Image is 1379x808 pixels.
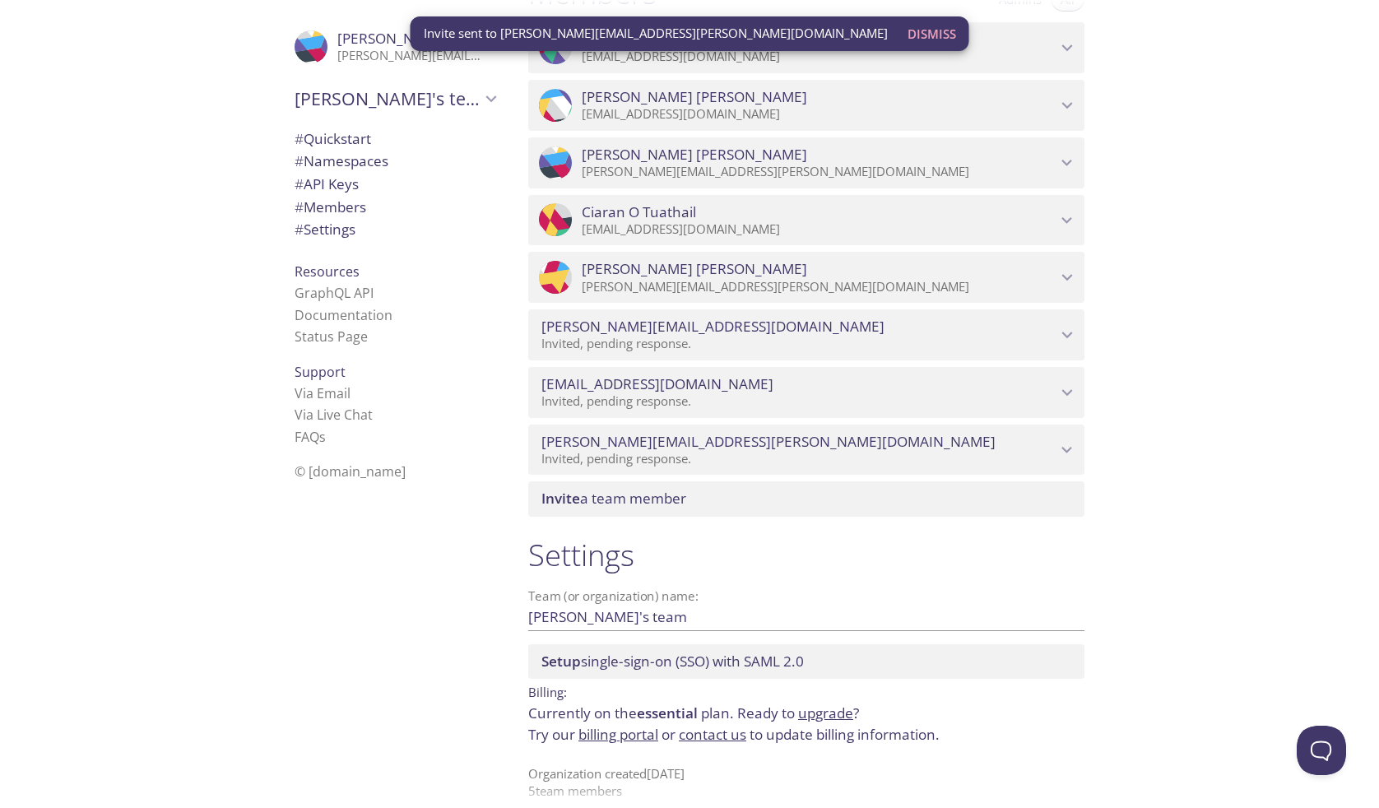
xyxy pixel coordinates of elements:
span: Try our or to update billing information. [528,725,940,744]
span: s [319,428,326,446]
span: # [295,129,304,148]
div: Loretta's team [281,77,508,120]
div: rupasri.kolii@ministrybrands.com [528,309,1084,360]
a: FAQ [295,428,326,446]
div: Team Settings [281,218,508,241]
p: Invited, pending response. [541,336,1056,352]
span: essential [637,704,698,722]
p: [PERSON_NAME][EMAIL_ADDRESS][PERSON_NAME][DOMAIN_NAME] [582,164,1056,180]
a: contact us [679,725,746,744]
span: Namespaces [295,151,388,170]
a: billing portal [578,725,658,744]
p: [PERSON_NAME][EMAIL_ADDRESS][PERSON_NAME][DOMAIN_NAME] [337,48,481,64]
div: Setup SSO [528,644,1084,679]
iframe: Help Scout Beacon - Open [1297,726,1346,775]
span: single-sign-on (SSO) with SAML 2.0 [541,652,804,671]
span: # [295,220,304,239]
div: syed.ahmed@ministrybrands.com [528,425,1084,476]
span: [PERSON_NAME] [PERSON_NAME] [582,146,807,164]
a: upgrade [798,704,853,722]
p: [EMAIL_ADDRESS][DOMAIN_NAME] [582,221,1056,238]
div: Members [281,196,508,219]
div: Ciaran O Tuathail [528,195,1084,246]
a: Via Live Chat [295,406,373,424]
div: Akhil Gopalakrishnan [528,252,1084,303]
span: Resources [295,262,360,281]
div: Eric Wafford [281,20,508,74]
span: Ciaran O Tuathail [582,203,696,221]
span: Dismiss [908,23,956,44]
span: [EMAIL_ADDRESS][DOMAIN_NAME] [541,375,773,393]
p: [EMAIL_ADDRESS][DOMAIN_NAME] [582,49,1056,65]
div: Namespaces [281,150,508,173]
span: a team member [541,489,686,508]
a: Status Page [295,327,368,346]
span: Ready to ? [737,704,859,722]
div: Invite a team member [528,481,1084,516]
div: Quickstart [281,128,508,151]
span: © [DOMAIN_NAME] [295,462,406,481]
a: Documentation [295,306,392,324]
div: bhoomi.dodiyahex@ministrybrands.com [528,367,1084,418]
span: # [295,197,304,216]
span: Invite [541,489,580,508]
div: Loretta Dudden [528,80,1084,131]
p: Invited, pending response. [541,451,1056,467]
label: Team (or organization) name: [528,590,699,602]
span: Setup [541,652,581,671]
span: Members [295,197,366,216]
h1: Settings [528,536,1084,573]
span: [PERSON_NAME] [PERSON_NAME] [337,29,563,48]
span: Quickstart [295,129,371,148]
span: [PERSON_NAME][EMAIL_ADDRESS][PERSON_NAME][DOMAIN_NAME] [541,433,996,451]
p: Billing: [528,679,1084,703]
span: Support [295,363,346,381]
span: Invite sent to [PERSON_NAME][EMAIL_ADDRESS][PERSON_NAME][DOMAIN_NAME] [424,25,888,42]
span: [PERSON_NAME] [PERSON_NAME] [582,88,807,106]
div: Eric Wafford [528,137,1084,188]
p: Organization created [DATE] 5 team member s [528,765,1084,801]
p: [PERSON_NAME][EMAIL_ADDRESS][PERSON_NAME][DOMAIN_NAME] [582,279,1056,295]
a: Via Email [295,384,351,402]
span: [PERSON_NAME]'s team [295,87,481,110]
span: # [295,174,304,193]
div: API Keys [281,173,508,196]
p: Currently on the plan. [528,703,1084,745]
span: # [295,151,304,170]
span: Settings [295,220,355,239]
span: API Keys [295,174,359,193]
p: Invited, pending response. [541,393,1056,410]
a: GraphQL API [295,284,374,302]
span: [PERSON_NAME] [PERSON_NAME] [582,260,807,278]
p: [EMAIL_ADDRESS][DOMAIN_NAME] [582,106,1056,123]
button: Dismiss [901,18,963,49]
span: [PERSON_NAME][EMAIL_ADDRESS][DOMAIN_NAME] [541,318,885,336]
